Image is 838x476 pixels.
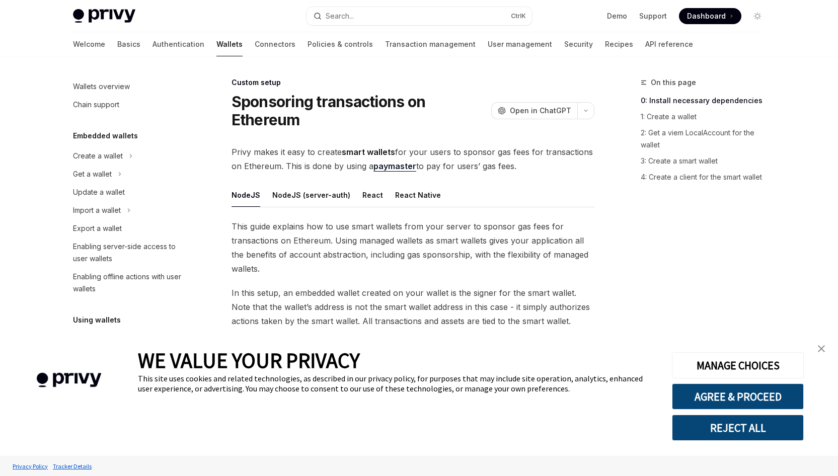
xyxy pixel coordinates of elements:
[65,165,194,183] button: Toggle Get a wallet section
[65,331,194,349] button: Toggle Ethereum section
[641,169,774,185] a: 4: Create a client for the smart wallet
[232,77,594,88] div: Custom setup
[153,32,204,56] a: Authentication
[73,32,105,56] a: Welcome
[362,183,383,207] div: React
[73,204,121,216] div: Import a wallet
[73,271,188,295] div: Enabling offline actions with user wallets
[491,102,577,119] button: Open in ChatGPT
[65,201,194,219] button: Toggle Import a wallet section
[232,145,594,173] span: Privy makes it easy to create for your users to sponsor gas fees for transactions on Ethereum. Th...
[138,373,657,393] div: This site uses cookies and related technologies, as described in our privacy policy, for purposes...
[73,168,112,180] div: Get a wallet
[605,32,633,56] a: Recipes
[385,32,476,56] a: Transaction management
[232,219,594,276] span: This guide explains how to use smart wallets from your server to sponsor gas fees for transaction...
[65,77,194,96] a: Wallets overview
[65,183,194,201] a: Update a wallet
[687,11,726,21] span: Dashboard
[373,161,416,172] a: paymaster
[50,457,94,475] a: Tracker Details
[672,415,804,441] button: REJECT ALL
[811,339,831,359] a: close banner
[607,11,627,21] a: Demo
[672,383,804,410] button: AGREE & PROCEED
[511,12,526,20] span: Ctrl K
[73,222,122,234] div: Export a wallet
[679,8,741,24] a: Dashboard
[639,11,667,21] a: Support
[672,352,804,378] button: MANAGE CHOICES
[395,183,441,207] div: React Native
[73,81,130,93] div: Wallets overview
[65,96,194,114] a: Chain support
[15,358,123,402] img: company logo
[73,314,121,326] h5: Using wallets
[65,147,194,165] button: Toggle Create a wallet section
[510,106,571,116] span: Open in ChatGPT
[641,125,774,153] a: 2: Get a viem LocalAccount for the wallet
[65,237,194,268] a: Enabling server-side access to user wallets
[651,76,696,89] span: On this page
[65,268,194,298] a: Enabling offline actions with user wallets
[232,183,260,207] div: NodeJS
[216,32,243,56] a: Wallets
[232,286,594,328] span: In this setup, an embedded wallet created on your wallet is the signer for the smart wallet. Note...
[65,219,194,237] a: Export a wallet
[255,32,295,56] a: Connectors
[641,109,774,125] a: 1: Create a wallet
[73,150,123,162] div: Create a wallet
[641,93,774,109] a: 0: Install necessary dependencies
[326,10,354,22] div: Search...
[564,32,593,56] a: Security
[117,32,140,56] a: Basics
[641,153,774,169] a: 3: Create a smart wallet
[342,147,395,157] strong: smart wallets
[73,130,138,142] h5: Embedded wallets
[488,32,552,56] a: User management
[308,32,373,56] a: Policies & controls
[10,457,50,475] a: Privacy Policy
[73,99,119,111] div: Chain support
[307,7,532,25] button: Open search
[818,345,825,352] img: close banner
[73,9,135,23] img: light logo
[272,183,350,207] div: NodeJS (server-auth)
[749,8,766,24] button: Toggle dark mode
[138,347,360,373] span: WE VALUE YOUR PRIVACY
[645,32,693,56] a: API reference
[232,93,487,129] h1: Sponsoring transactions on Ethereum
[73,186,125,198] div: Update a wallet
[73,241,188,265] div: Enabling server-side access to user wallets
